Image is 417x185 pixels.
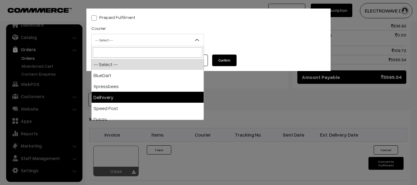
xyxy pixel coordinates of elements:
span: -- Select -- [92,35,204,45]
li: Dunzo [92,114,204,125]
li: BlueDart [92,70,204,81]
button: Confirm [212,55,237,66]
span: -- Select -- [91,34,204,46]
label: Courier [91,25,106,31]
li: Delhivery [92,92,204,103]
label: Prepaid Fulfilment [91,14,135,20]
li: Xpressbees [92,81,204,92]
li: -- Select -- [92,59,204,70]
li: Speed Post [92,103,204,114]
